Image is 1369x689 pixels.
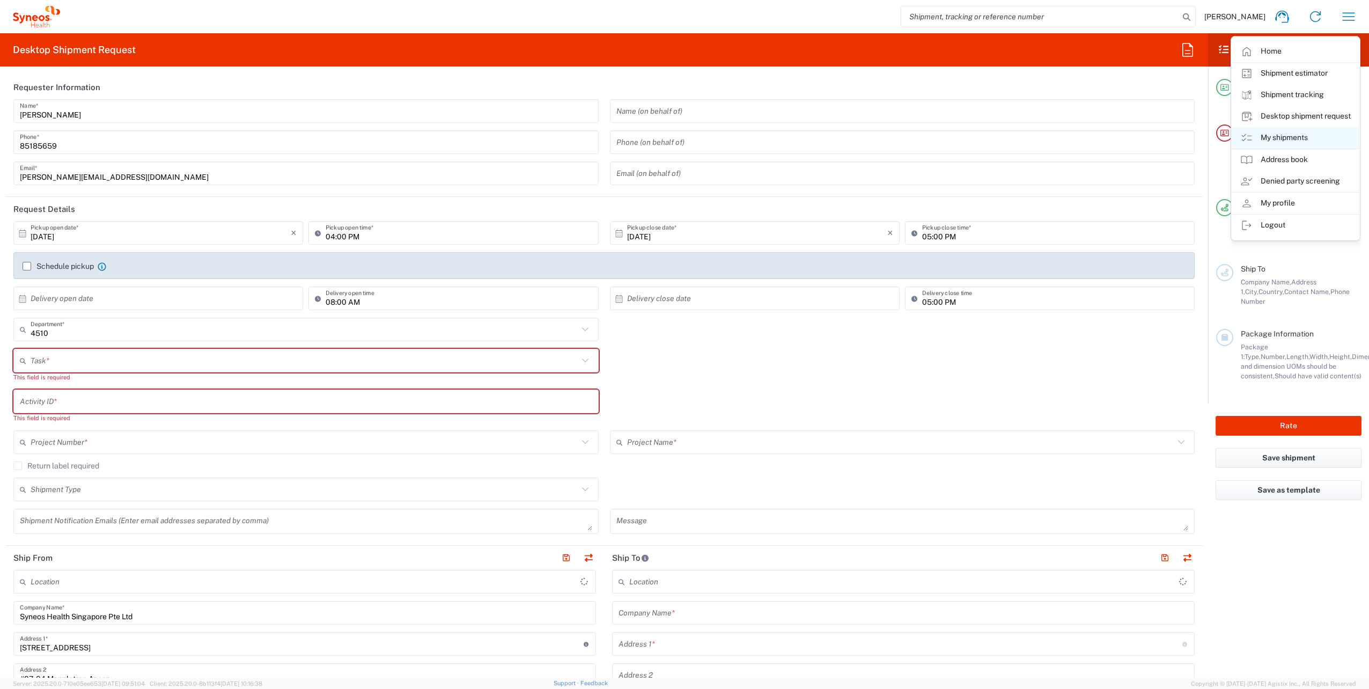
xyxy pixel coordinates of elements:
a: Denied party screening [1232,171,1359,192]
a: Address book [1232,149,1359,171]
span: Country, [1258,288,1284,296]
label: Schedule pickup [23,262,94,270]
div: This field is required [13,413,599,423]
span: City, [1245,288,1258,296]
span: Server: 2025.20.0-710e05ee653 [13,680,145,687]
h2: Desktop Shipment Request [13,43,136,56]
i: × [887,224,893,241]
button: Rate [1216,416,1361,436]
input: Shipment, tracking or reference number [901,6,1179,27]
a: Feedback [580,680,608,686]
h2: Requester Information [13,82,100,93]
span: [PERSON_NAME] [1204,12,1265,21]
span: Length, [1286,353,1309,361]
button: Save as template [1216,480,1361,500]
a: Shipment tracking [1232,84,1359,106]
span: Width, [1309,353,1329,361]
h2: Ship From [13,553,53,563]
label: Return label required [13,461,99,470]
span: Client: 2025.20.0-8b113f4 [150,680,262,687]
a: Home [1232,41,1359,62]
span: Should have valid content(s) [1275,372,1361,380]
h2: Ship To [612,553,649,563]
span: Height, [1329,353,1352,361]
span: [DATE] 09:51:04 [101,680,145,687]
span: Type, [1245,353,1261,361]
span: [DATE] 10:16:38 [220,680,262,687]
a: Shipment estimator [1232,63,1359,84]
span: Contact Name, [1284,288,1330,296]
a: My profile [1232,193,1359,214]
h2: Shipment Checklist [1218,43,1326,56]
span: Copyright © [DATE]-[DATE] Agistix Inc., All Rights Reserved [1191,679,1356,688]
div: This field is required [13,372,599,382]
a: Desktop shipment request [1232,106,1359,127]
button: Save shipment [1216,448,1361,468]
span: Company Name, [1241,278,1291,286]
span: Package 1: [1241,343,1268,361]
span: Number, [1261,353,1286,361]
a: Logout [1232,215,1359,236]
a: My shipments [1232,127,1359,149]
span: Package Information [1241,329,1314,338]
span: Ship To [1241,265,1265,273]
h2: Request Details [13,204,75,215]
i: × [291,224,297,241]
a: Support [554,680,580,686]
